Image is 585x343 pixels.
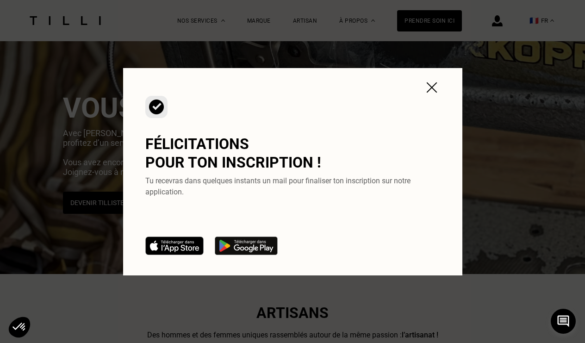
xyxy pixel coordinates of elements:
[145,96,168,118] img: Valid form icon
[423,79,440,96] img: yfpchv6kUof5kU+b2+COW3SZHf40Uof50U+b0Pyt9CfgAAAAAAAAAAQINPEo8Pimk+iwEAAAAASUVORK5CYII=
[145,175,440,198] p: Tu recevras dans quelques instants un mail pour finaliser ton inscription sur notre application.
[215,237,278,255] img: Download on the Google Play Store badge
[145,237,204,255] img: Download on the Apple Store badge
[145,135,440,172] h3: Félicitations pour ton inscription !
